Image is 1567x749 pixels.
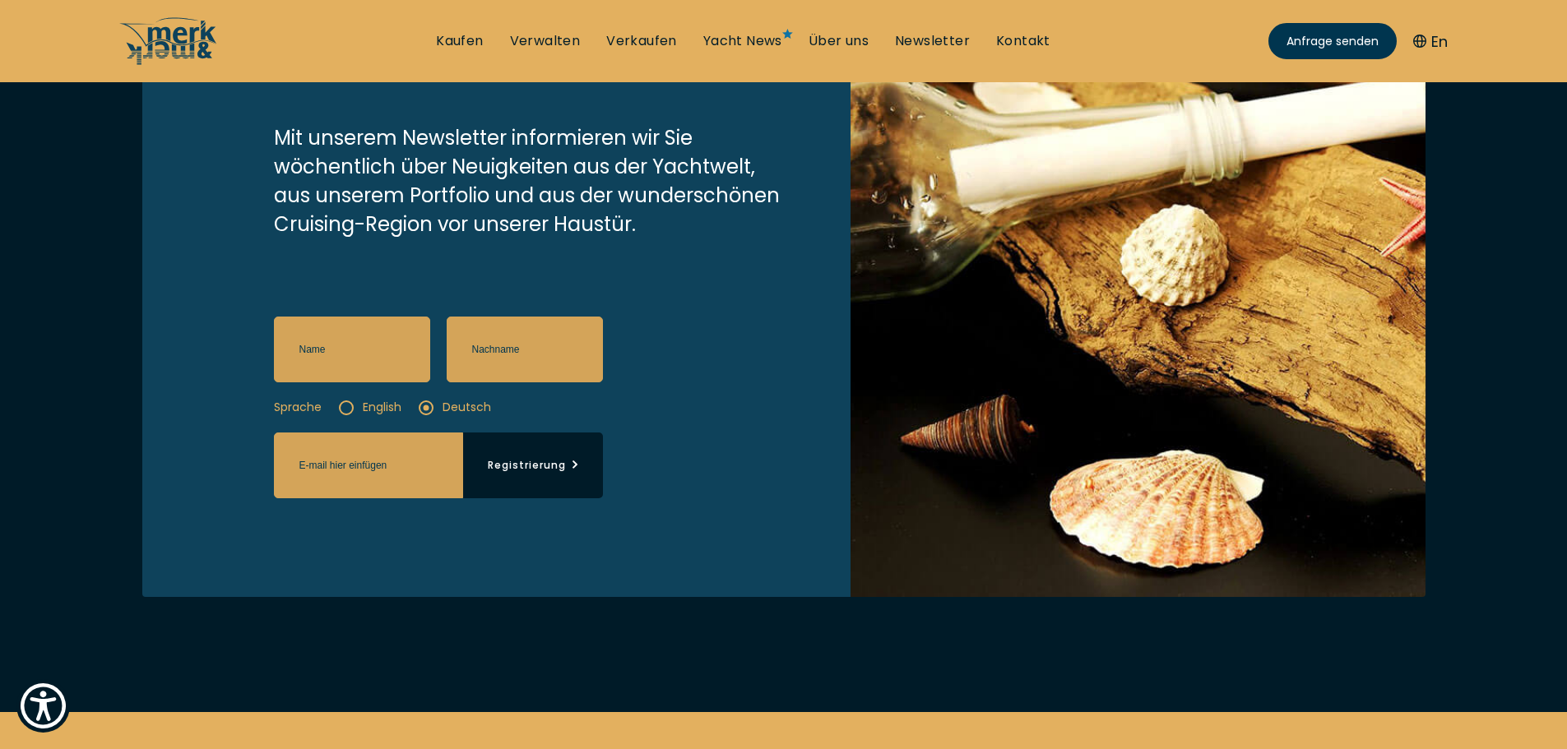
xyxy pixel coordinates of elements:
[463,432,603,498] button: Registrierung
[996,32,1050,50] a: Kontakt
[436,32,483,50] a: Kaufen
[274,432,463,498] input: E-mail hier einfügen
[703,32,782,50] a: Yacht News
[1287,33,1379,50] span: Anfrage senden
[447,317,603,382] input: Nachname
[1268,23,1397,59] a: Anfrage senden
[274,123,794,238] p: Mit unserem Newsletter informieren wir Sie wöchentlich über Neuigkeiten aus der Yachtwelt, aus un...
[809,32,869,50] a: Über uns
[510,32,581,50] a: Verwalten
[338,399,401,416] label: English
[1413,30,1448,53] button: En
[274,317,430,382] input: Name
[606,32,677,50] a: Verkaufen
[895,32,970,50] a: Newsletter
[418,399,491,416] label: Deutsch
[16,679,70,733] button: Show Accessibility Preferences
[274,399,322,416] strong: Sprache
